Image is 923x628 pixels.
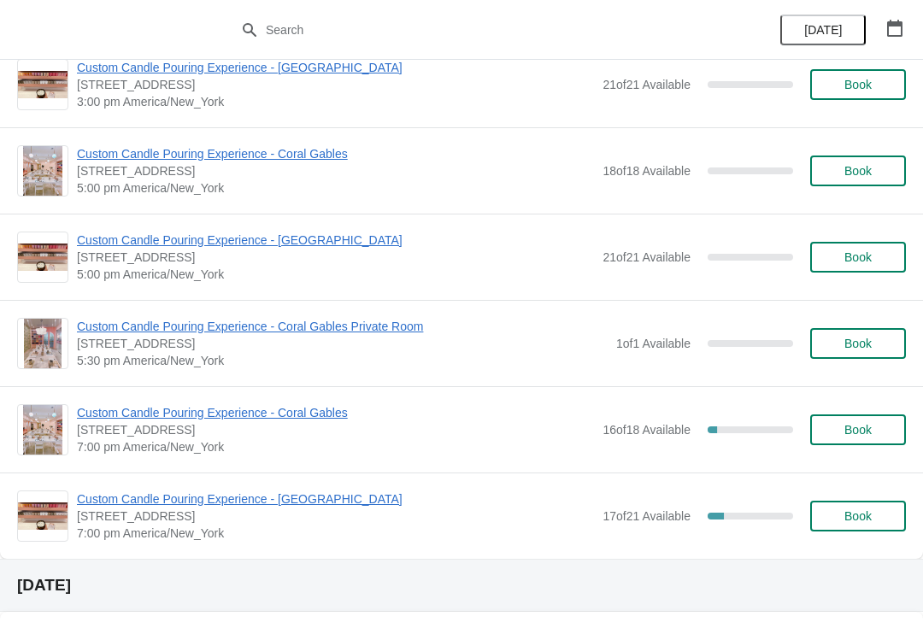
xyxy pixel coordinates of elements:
[804,23,842,37] span: [DATE]
[603,423,691,437] span: 16 of 18 Available
[844,164,872,178] span: Book
[810,156,906,186] button: Book
[616,337,691,350] span: 1 of 1 Available
[77,525,594,542] span: 7:00 pm America/New_York
[77,421,594,438] span: [STREET_ADDRESS]
[77,490,594,508] span: Custom Candle Pouring Experience - [GEOGRAPHIC_DATA]
[77,179,594,197] span: 5:00 pm America/New_York
[810,501,906,531] button: Book
[603,250,691,264] span: 21 of 21 Available
[265,15,692,45] input: Search
[810,328,906,359] button: Book
[23,405,63,455] img: Custom Candle Pouring Experience - Coral Gables | 154 Giralda Avenue, Coral Gables, FL, USA | 7:0...
[77,335,608,352] span: [STREET_ADDRESS]
[77,318,608,335] span: Custom Candle Pouring Experience - Coral Gables Private Room
[844,337,872,350] span: Book
[603,78,691,91] span: 21 of 21 Available
[844,509,872,523] span: Book
[17,577,906,594] h2: [DATE]
[810,414,906,445] button: Book
[18,244,68,272] img: Custom Candle Pouring Experience - Fort Lauderdale | 914 East Las Olas Boulevard, Fort Lauderdale...
[77,76,594,93] span: [STREET_ADDRESS]
[77,249,594,266] span: [STREET_ADDRESS]
[603,164,691,178] span: 18 of 18 Available
[77,93,594,110] span: 3:00 pm America/New_York
[844,423,872,437] span: Book
[77,352,608,369] span: 5:30 pm America/New_York
[603,509,691,523] span: 17 of 21 Available
[18,502,68,531] img: Custom Candle Pouring Experience - Fort Lauderdale | 914 East Las Olas Boulevard, Fort Lauderdale...
[77,145,594,162] span: Custom Candle Pouring Experience - Coral Gables
[810,69,906,100] button: Book
[810,242,906,273] button: Book
[77,404,594,421] span: Custom Candle Pouring Experience - Coral Gables
[23,146,63,196] img: Custom Candle Pouring Experience - Coral Gables | 154 Giralda Avenue, Coral Gables, FL, USA | 5:0...
[780,15,866,45] button: [DATE]
[844,250,872,264] span: Book
[77,266,594,283] span: 5:00 pm America/New_York
[77,232,594,249] span: Custom Candle Pouring Experience - [GEOGRAPHIC_DATA]
[77,508,594,525] span: [STREET_ADDRESS]
[844,78,872,91] span: Book
[77,162,594,179] span: [STREET_ADDRESS]
[18,71,68,99] img: Custom Candle Pouring Experience - Fort Lauderdale | 914 East Las Olas Boulevard, Fort Lauderdale...
[77,59,594,76] span: Custom Candle Pouring Experience - [GEOGRAPHIC_DATA]
[24,319,62,368] img: Custom Candle Pouring Experience - Coral Gables Private Room | 154 Giralda Avenue, Coral Gables, ...
[77,438,594,455] span: 7:00 pm America/New_York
